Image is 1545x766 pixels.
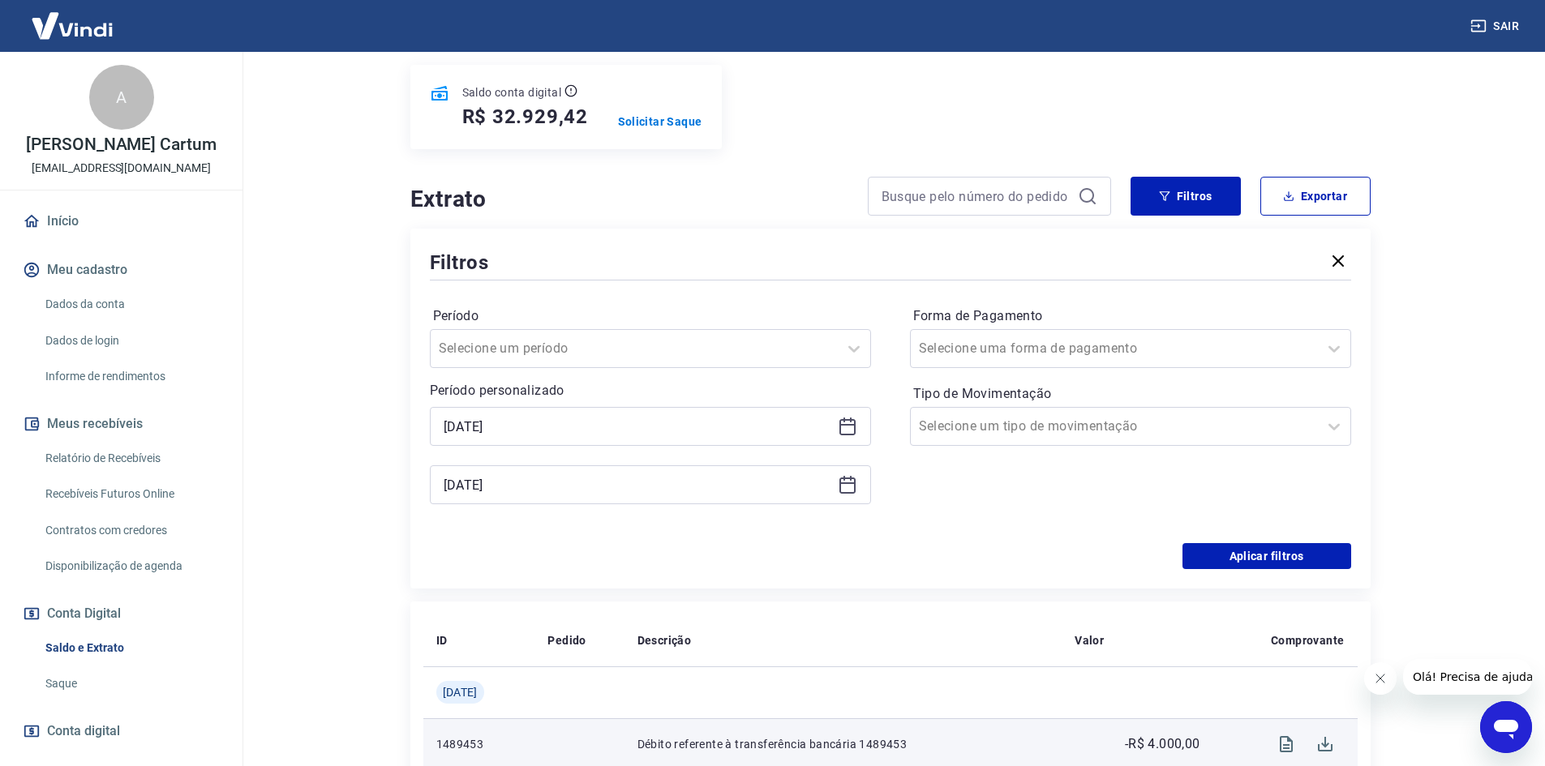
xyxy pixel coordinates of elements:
[1467,11,1526,41] button: Sair
[1480,701,1532,753] iframe: Botão para abrir a janela de mensagens
[1075,632,1104,648] p: Valor
[39,514,223,547] a: Contratos com credores
[89,65,154,130] div: A
[444,414,831,439] input: Data inicial
[1182,543,1351,569] button: Aplicar filtros
[547,632,586,648] p: Pedido
[436,632,448,648] p: ID
[913,306,1348,326] label: Forma de Pagamento
[443,684,478,700] span: [DATE]
[39,442,223,475] a: Relatório de Recebíveis
[19,406,223,442] button: Meus recebíveis
[39,360,223,393] a: Informe de rendimentos
[39,631,223,665] a: Saldo e Extrato
[433,306,868,326] label: Período
[10,11,136,24] span: Olá! Precisa de ajuda?
[39,667,223,700] a: Saque
[19,203,223,239] a: Início
[19,1,125,50] img: Vindi
[637,632,692,648] p: Descrição
[19,252,223,288] button: Meu cadastro
[1364,662,1397,695] iframe: Fechar mensagem
[32,160,211,177] p: [EMAIL_ADDRESS][DOMAIN_NAME]
[39,288,223,321] a: Dados da conta
[1403,659,1532,695] iframe: Mensagem da empresa
[26,136,217,153] p: [PERSON_NAME] Cartum
[39,477,223,511] a: Recebíveis Futuros Online
[618,113,702,130] a: Solicitar Saque
[1260,177,1371,216] button: Exportar
[462,84,562,101] p: Saldo conta digital
[436,736,522,752] p: 1489453
[19,596,223,631] button: Conta Digital
[410,183,848,216] h4: Extrato
[47,720,120,742] span: Conta digital
[430,250,490,276] h5: Filtros
[39,550,223,583] a: Disponibilização de agenda
[913,384,1348,404] label: Tipo de Movimentação
[19,713,223,749] a: Conta digital
[444,473,831,497] input: Data final
[1267,725,1306,764] span: Visualizar
[1306,725,1345,764] span: Download
[637,736,1049,752] p: Débito referente à transferência bancária 1489453
[1271,632,1344,648] p: Comprovante
[39,324,223,357] a: Dados de login
[462,104,589,130] h5: R$ 32.929,42
[1131,177,1241,216] button: Filtros
[882,184,1071,208] input: Busque pelo número do pedido
[430,381,871,400] p: Período personalizado
[1125,734,1200,754] p: -R$ 4.000,00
